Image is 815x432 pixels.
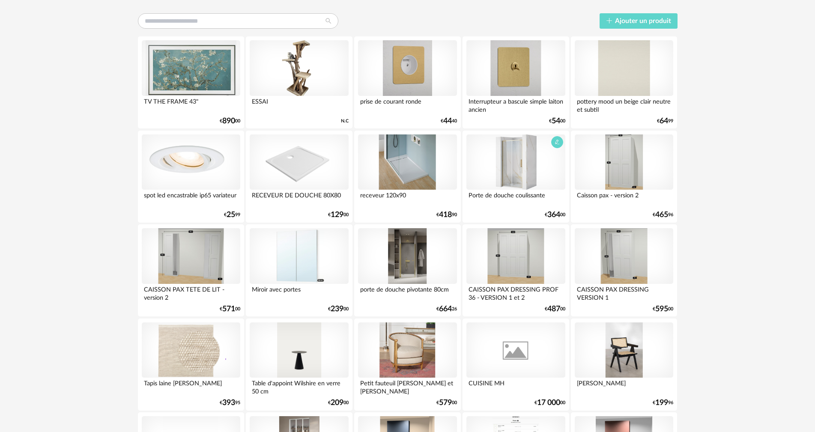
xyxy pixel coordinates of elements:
div: € 00 [545,306,565,312]
button: Ajouter un produit [600,13,678,29]
span: 64 [660,118,668,124]
div: Caisson pax - version 2 [575,190,673,207]
a: ESSAI ESSAI N.C [246,36,352,128]
span: 17 000 [537,400,560,406]
a: Chaise Lali Chaise Lali [PERSON_NAME] €19996 [571,319,677,411]
div: € 96 [653,400,673,406]
a: CAISSON PAX DRESSING PROF 36 - VERSION 1 et 2 CAISSON PAX DRESSING PROF 36 - VERSION 1 et 2 €48700 [463,224,569,316]
div: receveur 120x90 [358,190,457,207]
span: 129 [331,212,343,218]
div: pottery mood un beige clair neutre et subtil [575,96,673,113]
div: € 00 [220,306,240,312]
span: N.C [341,118,349,124]
div: € 00 [328,306,349,312]
div: ESSAI [250,96,348,113]
span: 465 [655,212,668,218]
span: 418 [439,212,452,218]
a: Petit fauteuil carole chene et lin Petit fauteuil carole chene et lin Petit fauteuil [PERSON_NAME... [354,319,460,411]
div: CAISSON PAX TETE DE LIT - version 2 [142,284,240,301]
a: Caisson pax - version 2 Caisson pax - version 2 €46596 [571,131,677,223]
div: TV THE FRAME 43" [142,96,240,113]
div: € 96 [653,212,673,218]
span: 487 [547,306,560,312]
div: € 00 [436,400,457,406]
span: 364 [547,212,560,218]
div: [PERSON_NAME] [575,378,673,395]
span: 199 [655,400,668,406]
a: CAISSON PAX TETE DE LIT - version 2 CAISSON PAX TETE DE LIT - version 2 €57100 [138,224,244,316]
div: € 99 [657,118,673,124]
a: receveur 120x90 receveur 120x90 €41890 [354,131,460,223]
div: € 00 [328,212,349,218]
span: 890 [222,118,235,124]
span: 44 [443,118,452,124]
a: spot led encastrable ip65 variateur spot led encastrable ip65 variateur €2599 [138,131,244,223]
a: RECEVEUR DE DOUCHE 80X80 RECEVEUR DE DOUCHE 80X80 €12900 [246,131,352,223]
div: RECEVEUR DE DOUCHE 80X80 [250,190,348,207]
div: CUISINE MH [466,378,565,395]
div: spot led encastrable ip65 variateur [142,190,240,207]
div: Miroir avec portes [250,284,348,301]
span: 239 [331,306,343,312]
a: CUISINE MH CUISINE MH €17 00000 [463,319,569,411]
a: Interrupteur a bascule simple laiton ancien Interrupteur a bascule simple laiton ancien €5400 [463,36,569,128]
div: Tapis laine [PERSON_NAME] [142,378,240,395]
div: Table d'appoint Wilshire en verre 50 cm [250,378,348,395]
div: € 99 [224,212,240,218]
span: 209 [331,400,343,406]
span: 664 [439,306,452,312]
a: Miroir avec portes Miroir avec portes Miroir avec portes €23900 [246,224,352,316]
div: CAISSON PAX DRESSING PROF 36 - VERSION 1 et 2 [466,284,565,301]
div: € 95 [220,400,240,406]
div: porte de douche pivotante 80cm [358,284,457,301]
div: € 00 [549,118,565,124]
a: prise de courant ronde prise de courant ronde €4440 [354,36,460,128]
div: € 00 [653,306,673,312]
a: Tapis laine rocco crème Tapis laine rocco crème Tapis laine [PERSON_NAME] €39395 [138,319,244,411]
span: 25 [227,212,235,218]
div: Interrupteur a bascule simple laiton ancien [466,96,565,113]
div: € 00 [545,212,565,218]
a: Porte de douche coulissante Porte de douche coulissante €36400 [463,131,569,223]
a: TV THE FRAME 43" TV THE FRAME 43" €89000 [138,36,244,128]
a: pottery mood un beige clair neutre et subtil pottery mood un beige clair neutre et subtil €6499 [571,36,677,128]
div: € 00 [220,118,240,124]
div: Porte de douche coulissante [466,190,565,207]
span: 571 [222,306,235,312]
div: € 26 [436,306,457,312]
div: Petit fauteuil [PERSON_NAME] et [PERSON_NAME] [358,378,457,395]
span: Ajouter un produit [615,18,671,24]
span: 393 [222,400,235,406]
span: 54 [552,118,560,124]
a: Table d'appoint Wilshire en verre 50 cm Table d'appoint Wilshire en verre 50 cm €20900 [246,319,352,411]
a: CAISSON PAX DRESSING VERSION 1 CAISSON PAX DRESSING VERSION 1 €59500 [571,224,677,316]
div: prise de courant ronde [358,96,457,113]
div: € 90 [436,212,457,218]
span: 595 [655,306,668,312]
div: € 00 [328,400,349,406]
div: € 40 [441,118,457,124]
span: 579 [439,400,452,406]
div: € 00 [534,400,565,406]
div: CAISSON PAX DRESSING VERSION 1 [575,284,673,301]
a: porte de douche pivotante 80cm porte de douche pivotante 80cm porte de douche pivotante 80cm €66426 [354,224,460,316]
